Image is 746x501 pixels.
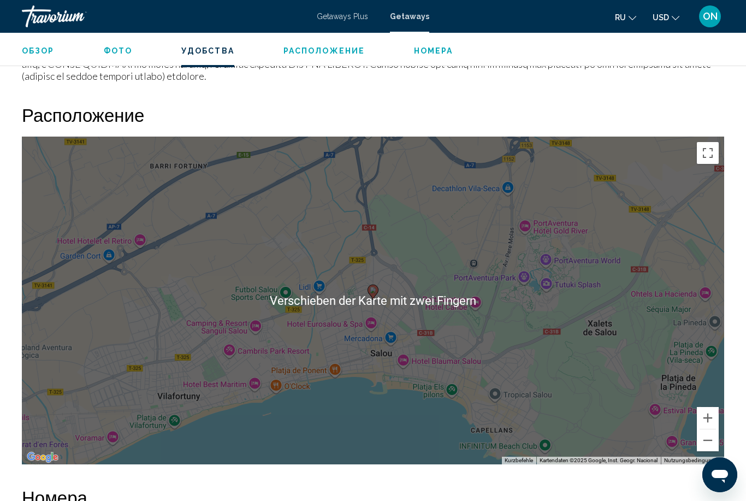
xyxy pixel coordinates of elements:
a: Nutzungsbedingungen [664,457,721,463]
span: ru [615,13,626,22]
button: User Menu [696,5,724,28]
a: Getaways Plus [317,12,368,21]
span: Удобства [181,46,234,55]
span: ON [703,11,718,22]
span: Расположение [283,46,365,55]
span: USD [653,13,669,22]
span: Kartendaten ©2025 Google, Inst. Geogr. Nacional [540,457,658,463]
button: Change language [615,9,636,25]
button: Change currency [653,9,679,25]
span: Фото [104,46,132,55]
h2: Расположение [22,104,724,126]
button: Kurzbefehle [505,457,533,464]
span: Обзор [22,46,55,55]
button: Vergrößern [697,407,719,429]
span: Номера [414,46,453,55]
button: Удобства [181,46,234,56]
button: Фото [104,46,132,56]
button: Расположение [283,46,365,56]
button: Verkleinern [697,429,719,451]
a: Travorium [22,5,306,27]
iframe: Schaltfläche zum Öffnen des Messaging-Fensters [702,457,737,492]
button: Обзор [22,46,55,56]
img: Google [25,450,61,464]
a: Getaways [390,12,429,21]
button: Номера [414,46,453,56]
a: Dieses Gebiet in Google Maps öffnen (in neuem Fenster) [25,450,61,464]
button: Vollbildansicht ein/aus [697,142,719,164]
